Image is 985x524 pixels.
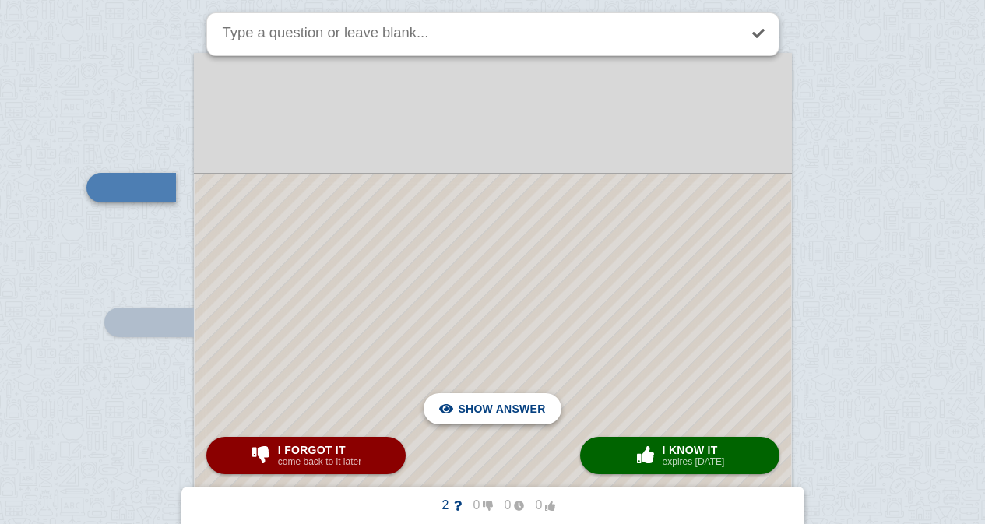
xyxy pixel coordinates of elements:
button: I forgot itcome back to it later [206,437,406,474]
span: Show answer [458,392,545,426]
span: 0 [524,498,555,512]
span: I know it [663,444,725,456]
span: 0 [493,498,524,512]
span: 2 [431,498,462,512]
span: I forgot it [278,444,361,456]
button: I know itexpires [DATE] [580,437,779,474]
button: 2000 [418,493,568,518]
button: Show answer [424,393,561,424]
small: come back to it later [278,456,361,467]
small: expires [DATE] [663,456,725,467]
span: 0 [462,498,493,512]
